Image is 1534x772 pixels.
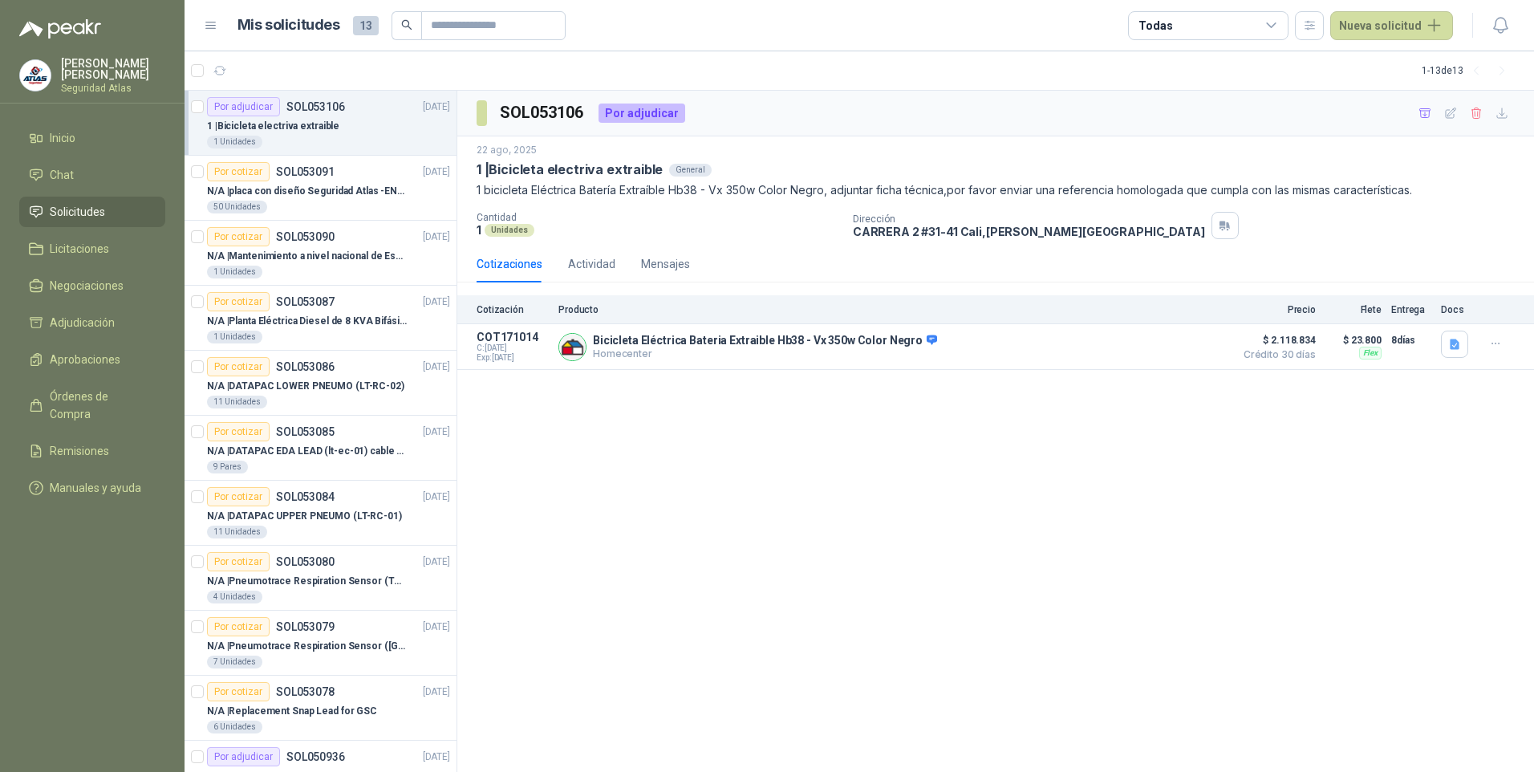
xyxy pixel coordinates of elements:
[207,552,270,571] div: Por cotizar
[353,16,379,35] span: 13
[1391,304,1431,315] p: Entrega
[19,197,165,227] a: Solicitudes
[185,91,457,156] a: Por adjudicarSOL053106[DATE] 1 |Bicicleta electriva extraible1 Unidades
[1236,304,1316,315] p: Precio
[207,97,280,116] div: Por adjudicar
[276,166,335,177] p: SOL053091
[286,751,345,762] p: SOL050936
[185,286,457,351] a: Por cotizarSOL053087[DATE] N/A |Planta Eléctrica Diesel de 8 KVA Bifásica1 Unidades
[853,225,1205,238] p: CARRERA 2 #31-41 Cali , [PERSON_NAME][GEOGRAPHIC_DATA]
[207,184,407,199] p: N/A | placa con diseño Seguridad Atlas -ENTREGA en [GEOGRAPHIC_DATA]
[477,181,1515,199] p: 1 bicicleta Eléctrica Batería Extraíble Hb38 - Vx 350w Color Negro, adjuntar ficha técnica,por fa...
[207,461,248,473] div: 9 Pares
[207,396,267,408] div: 11 Unidades
[477,223,481,237] p: 1
[1325,304,1382,315] p: Flete
[207,357,270,376] div: Por cotizar
[558,304,1226,315] p: Producto
[593,334,937,348] p: Bicicleta Eléctrica Bateria Extraible Hb38 - Vx 350w Color Negro
[207,266,262,278] div: 1 Unidades
[207,617,270,636] div: Por cotizar
[19,344,165,375] a: Aprobaciones
[207,682,270,701] div: Por cotizar
[423,230,450,245] p: [DATE]
[1236,350,1316,360] span: Crédito 30 días
[423,620,450,635] p: [DATE]
[1236,331,1316,350] span: $ 2.118.834
[276,296,335,307] p: SOL053087
[50,203,105,221] span: Solicitudes
[477,353,549,363] span: Exp: [DATE]
[50,314,115,331] span: Adjudicación
[1138,17,1172,35] div: Todas
[207,201,267,213] div: 50 Unidades
[207,721,262,733] div: 6 Unidades
[50,129,75,147] span: Inicio
[423,295,450,310] p: [DATE]
[401,19,412,30] span: search
[423,425,450,440] p: [DATE]
[20,60,51,91] img: Company Logo
[1330,11,1453,40] button: Nueva solicitud
[276,556,335,567] p: SOL053080
[207,331,262,343] div: 1 Unidades
[477,143,537,158] p: 22 ago, 2025
[207,314,407,329] p: N/A | Planta Eléctrica Diesel de 8 KVA Bifásica
[207,119,339,134] p: 1 | Bicicleta electriva extraible
[50,442,109,460] span: Remisiones
[593,347,937,360] p: Homecenter
[207,292,270,311] div: Por cotizar
[207,656,262,668] div: 7 Unidades
[207,444,407,459] p: N/A | DATAPAC EDA LEAD (lt-ec-01) cable + placa
[50,479,141,497] span: Manuales y ayuda
[423,165,450,180] p: [DATE]
[641,255,690,273] div: Mensajes
[276,491,335,502] p: SOL053084
[423,100,450,115] p: [DATE]
[207,487,270,506] div: Por cotizar
[423,685,450,700] p: [DATE]
[423,360,450,375] p: [DATE]
[19,436,165,466] a: Remisiones
[599,104,685,123] div: Por adjudicar
[19,381,165,429] a: Órdenes de Compra
[559,334,586,360] img: Company Logo
[207,639,407,654] p: N/A | Pneumotrace Respiration Sensor ([GEOGRAPHIC_DATA])
[1325,331,1382,350] p: $ 23.800
[207,574,407,589] p: N/A | Pneumotrace Respiration Sensor (THOR)
[485,224,534,237] div: Unidades
[19,123,165,153] a: Inicio
[61,58,165,80] p: [PERSON_NAME] [PERSON_NAME]
[286,101,345,112] p: SOL053106
[1441,304,1473,315] p: Docs
[207,704,377,719] p: N/A | Replacement Snap Lead for GSC
[207,379,404,394] p: N/A | DATAPAC LOWER PNEUMO (LT-RC-02)
[185,611,457,676] a: Por cotizarSOL053079[DATE] N/A |Pneumotrace Respiration Sensor ([GEOGRAPHIC_DATA])7 Unidades
[19,160,165,190] a: Chat
[50,277,124,295] span: Negociaciones
[185,351,457,416] a: Por cotizarSOL053086[DATE] N/A |DATAPAC LOWER PNEUMO (LT-RC-02)11 Unidades
[276,426,335,437] p: SOL053085
[237,14,340,37] h1: Mis solicitudes
[50,166,74,184] span: Chat
[477,161,663,178] p: 1 | Bicicleta electriva extraible
[1359,347,1382,360] div: Flex
[207,162,270,181] div: Por cotizar
[50,351,120,368] span: Aprobaciones
[1391,331,1431,350] p: 8 días
[207,747,280,766] div: Por adjudicar
[207,591,262,603] div: 4 Unidades
[185,481,457,546] a: Por cotizarSOL053084[DATE] N/A |DATAPAC UPPER PNEUMO (LT-RC-01)11 Unidades
[276,231,335,242] p: SOL053090
[19,19,101,39] img: Logo peakr
[500,100,586,125] h3: SOL053106
[1422,58,1515,83] div: 1 - 13 de 13
[276,686,335,697] p: SOL053078
[276,361,335,372] p: SOL053086
[669,164,712,177] div: General
[50,240,109,258] span: Licitaciones
[207,422,270,441] div: Por cotizar
[568,255,615,273] div: Actividad
[19,473,165,503] a: Manuales y ayuda
[477,343,549,353] span: C: [DATE]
